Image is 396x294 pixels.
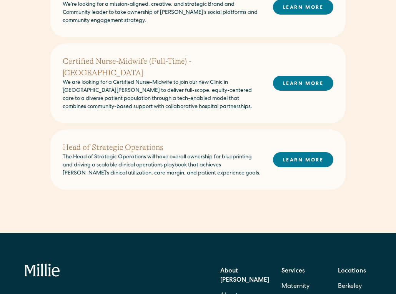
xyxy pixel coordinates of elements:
[63,56,261,79] h2: Certified Nurse-Midwife (Full-Time) - [GEOGRAPHIC_DATA]
[63,153,261,178] p: The Head of Strategic Operations will have overall ownership for blueprinting and driving a scala...
[63,142,261,153] h2: Head of Strategic Operations
[281,268,305,274] strong: Services
[63,1,261,25] p: We’re looking for a mission-aligned, creative, and strategic Brand and Community leader to take o...
[273,152,333,167] a: LEARN MORE
[63,79,261,111] p: We are looking for a Certified Nurse-Midwife to join our new Clinic in [GEOGRAPHIC_DATA][PERSON_N...
[273,76,333,91] a: LEARN MORE
[338,268,366,274] strong: Locations
[220,268,269,284] strong: About [PERSON_NAME]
